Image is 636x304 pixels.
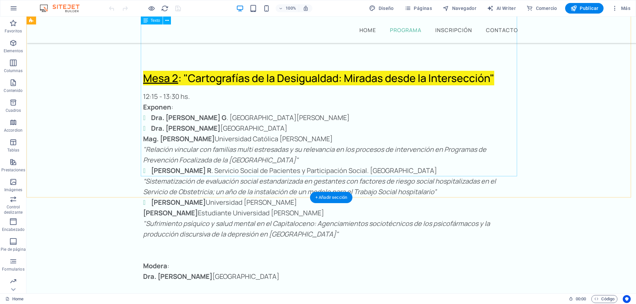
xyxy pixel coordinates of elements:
button: Publicar [565,3,604,14]
button: Páginas [402,3,435,14]
span: Páginas [404,5,432,12]
span: 00 00 [576,295,586,303]
button: Diseño [366,3,397,14]
h6: 100% [286,4,296,12]
img: Editor Logo [38,4,88,12]
button: Navegador [440,3,479,14]
p: Encabezado [2,227,25,232]
p: Contenido [4,88,23,93]
span: : [580,296,581,301]
p: Accordion [4,128,23,133]
button: Código [591,295,617,303]
span: Código [594,295,614,303]
button: AI Writer [484,3,518,14]
button: reload [161,4,169,12]
p: Tablas [7,148,20,153]
span: Texto [151,19,160,22]
i: Volver a cargar página [161,5,169,12]
p: Cuadros [6,108,21,113]
div: Diseño (Ctrl+Alt+Y) [366,3,397,14]
p: Favoritos [5,28,22,34]
span: Comercio [526,5,557,12]
button: Comercio [524,3,560,14]
p: Imágenes [4,187,22,193]
button: 100% [276,4,299,12]
p: Pie de página [1,247,26,252]
button: Usercentrics [623,295,631,303]
span: AI Writer [487,5,516,12]
button: Más [609,3,633,14]
a: Haz clic para cancelar la selección y doble clic para abrir páginas [5,295,24,303]
span: Diseño [369,5,394,12]
p: Elementos [4,48,23,54]
span: Publicar [570,5,599,12]
p: Columnas [4,68,23,73]
i: Al redimensionar, ajustar el nivel de zoom automáticamente para ajustarse al dispositivo elegido. [303,5,309,11]
button: Haz clic para salir del modo de previsualización y seguir editando [147,4,155,12]
p: Prestaciones [1,167,25,173]
span: Navegador [443,5,476,12]
span: Más [611,5,630,12]
h6: Tiempo de la sesión [569,295,586,303]
p: Formularios [2,267,24,272]
div: + Añadir sección [310,192,352,203]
